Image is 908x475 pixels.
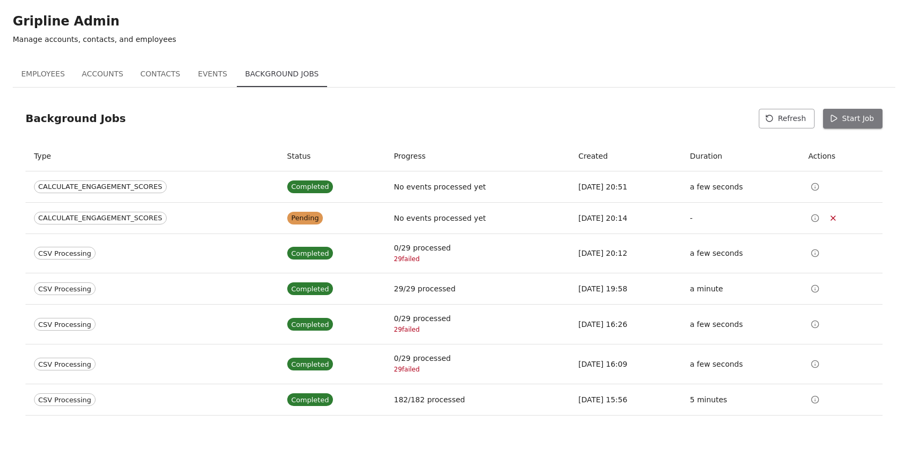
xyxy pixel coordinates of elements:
[25,141,279,171] th: Type
[690,394,791,405] p: 5 minutes
[570,141,681,171] th: Created
[35,319,95,330] span: CSV Processing
[394,255,420,263] span: 29 failed
[236,62,327,87] button: Background Jobs
[25,110,126,127] h6: Background Jobs
[690,283,791,294] p: a minute
[394,326,420,333] span: 29 failed
[35,359,95,370] span: CSV Processing
[578,248,673,258] p: [DATE] 20:12
[189,62,236,87] button: Events
[690,359,791,369] p: a few seconds
[759,109,815,128] button: Refresh
[690,319,791,330] p: a few seconds
[35,395,95,405] span: CSV Processing
[394,366,420,373] span: 29 failed
[808,211,822,225] button: View Details
[394,283,561,294] p: 29/29 processed
[578,182,673,192] p: [DATE] 20:51
[287,182,333,192] span: Completed
[394,213,561,223] p: No events processed yet
[578,394,673,405] p: [DATE] 15:56
[35,248,95,259] span: CSV Processing
[808,180,822,194] button: View Details
[394,353,561,364] p: 0/29 processed
[287,213,323,223] span: Pending
[800,141,883,171] th: Actions
[35,213,166,223] span: CALCULATE_ENGAGEMENT_SCORES
[394,182,561,192] p: No events processed yet
[279,141,386,171] th: Status
[35,182,166,192] span: CALCULATE_ENGAGEMENT_SCORES
[823,109,883,128] button: Start Job
[808,246,822,260] button: View Details
[287,395,333,405] span: Completed
[287,319,333,330] span: Completed
[808,317,822,331] button: View Details
[132,62,189,87] button: Contacts
[394,243,561,253] p: 0/29 processed
[690,182,791,192] p: a few seconds
[13,62,73,87] button: Employees
[808,282,822,296] button: View Details
[578,359,673,369] p: [DATE] 16:09
[287,359,333,370] span: Completed
[578,213,673,223] p: [DATE] 20:14
[681,141,800,171] th: Duration
[13,13,176,30] h5: Gripline Admin
[826,211,840,225] button: Cancel Job
[73,62,132,87] button: Accounts
[690,213,791,223] p: -
[386,141,570,171] th: Progress
[690,248,791,258] p: a few seconds
[13,34,176,45] p: Manage accounts, contacts, and employees
[287,248,333,259] span: Completed
[808,357,822,371] button: View Details
[394,313,561,324] p: 0/29 processed
[394,394,561,405] p: 182/182 processed
[35,284,95,295] span: CSV Processing
[287,284,333,295] span: Completed
[578,283,673,294] p: [DATE] 19:58
[578,319,673,330] p: [DATE] 16:26
[808,393,822,407] button: View Details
